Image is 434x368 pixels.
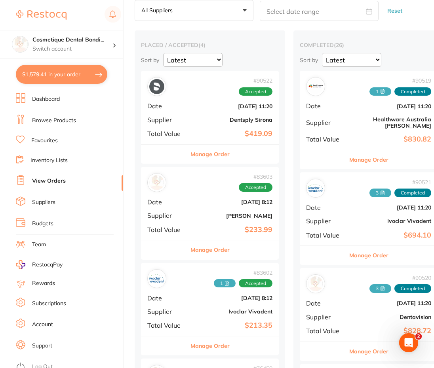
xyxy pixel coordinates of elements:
button: Reset [385,0,405,21]
span: Date [147,294,187,302]
input: Select date range [260,1,379,21]
img: Henry Schein Halas [149,175,164,190]
span: Total Value [306,136,346,143]
span: Completed [394,87,431,96]
img: Ivoclar Vivadent [308,181,323,196]
a: Inventory Lists [30,157,68,164]
div: Ivoclar Vivadent#836021 AcceptedDate[DATE] 8:12SupplierIvoclar VivadentTotal Value$213.35Manage O... [141,263,279,356]
span: Received [369,189,391,197]
span: Supplier [306,217,346,225]
a: Rewards [32,279,55,287]
b: $828.72 [352,327,431,335]
span: Total Value [306,327,346,334]
a: Account [32,321,53,328]
a: Budgets [32,220,53,228]
button: Manage Order [349,150,388,169]
iframe: Intercom live chat [399,333,418,352]
a: Restocq Logo [16,6,67,24]
b: [DATE] 11:20 [352,103,431,109]
a: Subscriptions [32,300,66,308]
img: Dentavision [308,276,323,291]
img: Cosmetique Dental Bondi Junction [12,36,28,52]
span: Accepted [239,183,272,192]
span: # 90522 [239,77,272,84]
span: Accepted [239,87,272,96]
span: 2 [415,333,422,340]
b: [DATE] 11:20 [352,300,431,306]
b: [DATE] 11:20 [193,103,272,109]
span: RestocqPay [32,261,63,269]
span: Supplier [147,308,187,315]
img: Dentsply Sirona [149,79,164,94]
div: Henry Schein Halas#83603AcceptedDate[DATE] 8:12Supplier[PERSON_NAME]Total Value$233.99Manage Order [141,167,279,260]
span: Total Value [306,232,346,239]
span: Total Value [147,322,187,329]
span: # 83603 [239,174,272,180]
span: Received [369,87,391,96]
span: # 90519 [369,77,431,84]
span: Supplier [306,313,346,321]
b: [PERSON_NAME] [193,213,272,219]
img: Restocq Logo [16,10,67,20]
p: Sort by [141,57,159,64]
span: Accepted [239,279,272,288]
a: Dashboard [32,95,60,103]
b: $694.10 [352,231,431,240]
p: All suppliers [141,7,176,14]
a: RestocqPay [16,260,63,269]
b: $213.35 [193,321,272,330]
span: Supplier [147,212,187,219]
span: Received [214,279,236,288]
b: Dentsply Sirona [193,117,272,123]
button: Manage Order [190,145,230,164]
span: # 90520 [369,275,431,281]
a: Browse Products [32,117,76,125]
p: Sort by [300,57,318,64]
a: Suppliers [32,198,55,206]
span: # 83602 [214,270,272,276]
a: View Orders [32,177,66,185]
span: Supplier [306,119,346,126]
b: [DATE] 8:12 [193,295,272,301]
span: Date [306,300,346,307]
span: Total Value [147,130,187,137]
img: Healthware Australia Ridley [308,79,323,94]
span: Received [369,284,391,293]
span: Total Value [147,226,187,233]
b: $419.09 [193,130,272,138]
h4: Cosmetique Dental Bondi Junction [32,36,112,44]
b: $233.99 [193,226,272,234]
b: Ivoclar Vivadent [352,218,431,224]
button: Manage Order [349,246,388,265]
img: RestocqPay [16,260,25,269]
span: Date [147,102,187,109]
a: Favourites [31,137,58,145]
a: Support [32,342,52,350]
span: Completed [394,284,431,293]
img: Ivoclar Vivadent [149,271,164,286]
div: Dentsply Sirona#90522AcceptedDate[DATE] 11:20SupplierDentsply SironaTotal Value$419.09Manage Order [141,71,279,164]
b: Healthware Australia [PERSON_NAME] [352,116,431,129]
span: Date [306,204,346,211]
h2: placed / accepted ( 4 ) [141,42,279,49]
span: # 90521 [369,179,431,185]
b: [DATE] 11:20 [352,204,431,211]
button: Manage Order [349,342,388,361]
button: Manage Order [190,240,230,259]
button: $1,579.41 in your order [16,65,107,84]
b: [DATE] 8:12 [193,199,272,205]
span: Date [306,102,346,109]
span: Supplier [147,116,187,123]
b: $830.82 [352,135,431,143]
b: Ivoclar Vivadent [193,308,272,315]
p: Switch account [32,45,112,53]
b: Dentavision [352,314,431,320]
span: Completed [394,189,431,197]
span: Date [147,198,187,206]
a: Team [32,241,46,249]
button: Manage Order [190,336,230,355]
